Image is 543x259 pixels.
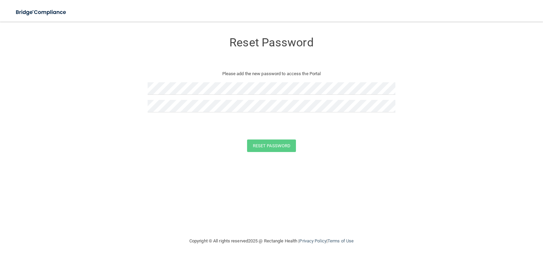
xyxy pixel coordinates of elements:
[327,238,354,243] a: Terms of Use
[247,139,296,152] button: Reset Password
[426,211,535,238] iframe: Drift Widget Chat Controller
[148,230,395,252] div: Copyright © All rights reserved 2025 @ Rectangle Health | |
[299,238,326,243] a: Privacy Policy
[148,36,395,49] h3: Reset Password
[153,70,390,78] p: Please add the new password to access the Portal
[10,5,73,19] img: bridge_compliance_login_screen.278c3ca4.svg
